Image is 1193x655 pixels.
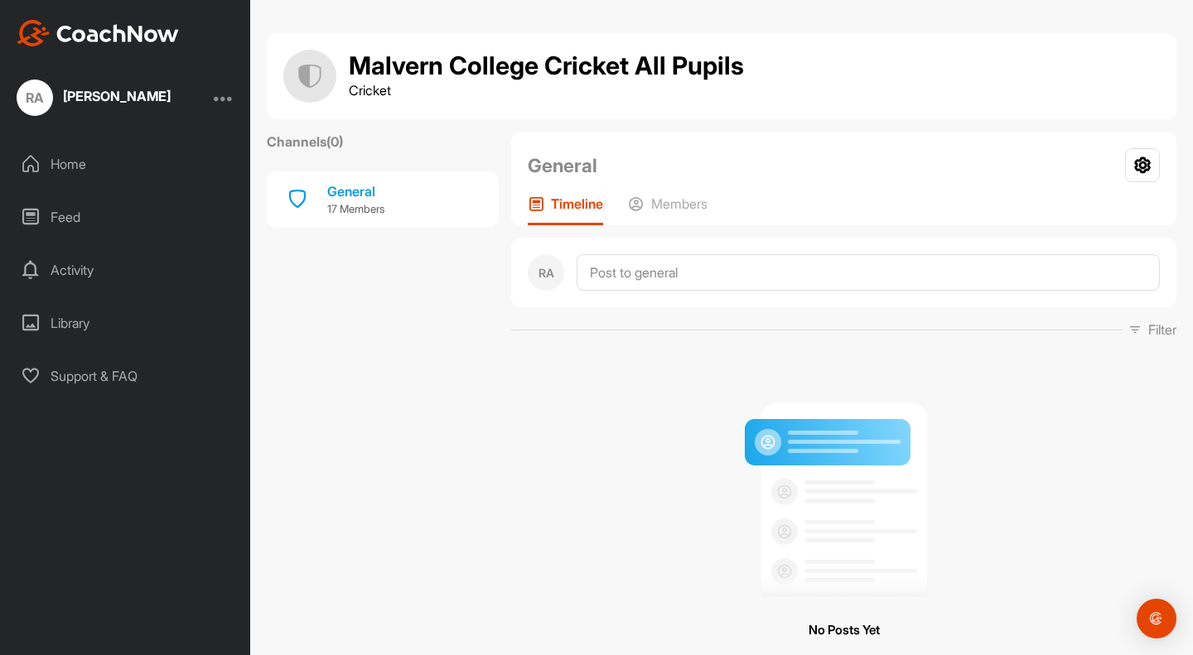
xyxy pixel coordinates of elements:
div: Feed [9,196,243,238]
p: Cricket [349,80,744,100]
h1: Malvern College Cricket All Pupils [349,52,744,80]
div: Activity [9,249,243,291]
div: [PERSON_NAME] [63,89,171,103]
p: Members [651,195,708,212]
img: null result [741,389,948,597]
div: General [327,181,384,201]
label: Channels ( 0 ) [267,132,343,152]
h3: No Posts Yet [809,619,880,642]
p: Filter [1148,320,1176,340]
div: RA [17,79,53,116]
p: Timeline [551,195,603,212]
div: RA [528,254,564,291]
h2: General [528,152,597,180]
div: Open Intercom Messenger [1137,599,1176,638]
img: CoachNow [17,20,179,46]
div: Home [9,143,243,185]
img: group [283,50,336,103]
div: Support & FAQ [9,355,243,397]
div: Library [9,302,243,344]
p: 17 Members [327,201,384,218]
